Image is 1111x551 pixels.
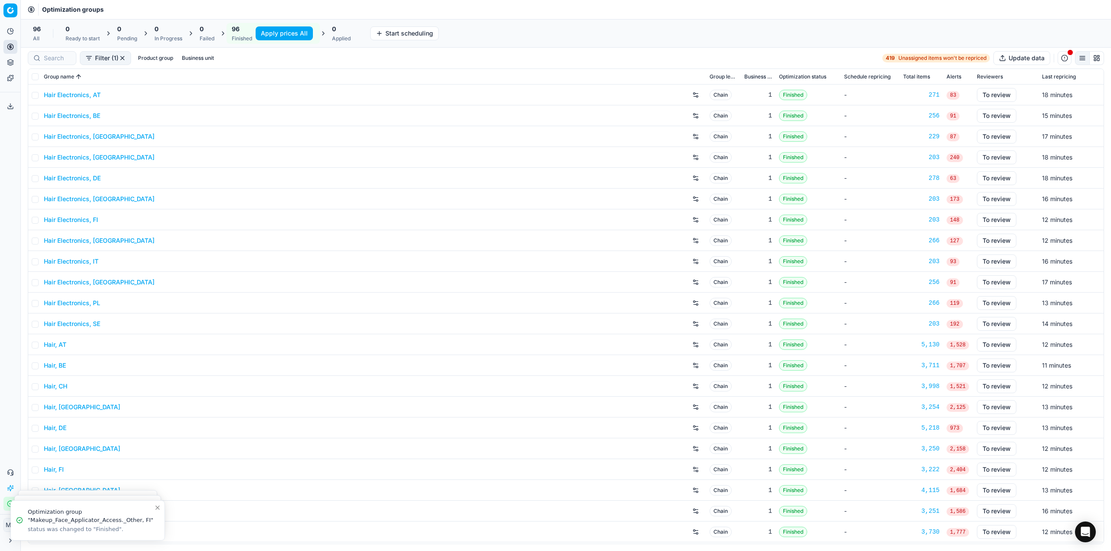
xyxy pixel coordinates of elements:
a: 203 [903,215,940,224]
div: 1 [744,132,772,141]
a: Hair Electronics, SE [44,320,100,328]
td: - [841,522,900,542]
span: Chain [710,235,732,246]
span: Finished [779,527,807,537]
span: 16 minutes [1042,258,1072,265]
a: 266 [903,299,940,307]
a: Hair Electronics, [GEOGRAPHIC_DATA] [44,153,154,162]
div: All [33,35,41,42]
span: 2,125 [947,403,969,412]
td: - [841,397,900,417]
td: - [841,272,900,293]
span: 2,404 [947,466,969,474]
span: 15 minutes [1042,112,1072,119]
span: Finished [779,298,807,308]
a: 256 [903,111,940,120]
span: Reviewers [977,73,1003,80]
span: Chain [710,173,732,183]
span: Finished [779,423,807,433]
div: status was changed to "Finished". [28,525,154,533]
a: 203 [903,320,940,328]
a: Hair Electronics, IT [44,257,99,266]
button: Update data [993,51,1050,65]
div: 1 [744,465,772,474]
div: 1 [744,257,772,266]
a: Hair, [GEOGRAPHIC_DATA] [44,444,120,453]
td: - [841,334,900,355]
a: Hair Electronics, AT [44,91,101,99]
a: 3,222 [903,465,940,474]
div: Failed [200,35,214,42]
span: Chain [710,464,732,475]
a: 266 [903,236,940,245]
div: 3,998 [903,382,940,391]
a: 203 [903,195,940,203]
span: Finished [779,215,807,225]
span: Finished [779,152,807,163]
div: 1 [744,153,772,162]
button: Start scheduling [370,26,439,40]
span: 14 minutes [1042,320,1072,327]
span: 13 minutes [1042,424,1072,431]
span: 16 minutes [1042,507,1072,515]
span: 0 [117,25,121,33]
span: Chain [710,256,732,267]
button: Filter (1) [80,51,131,65]
div: 5,130 [903,340,940,349]
span: 12 minutes [1042,466,1072,473]
button: To review [977,296,1016,310]
a: 3,251 [903,507,940,515]
a: Hair Electronics, FI [44,215,98,224]
button: Product group [135,53,177,63]
div: Optimization group "Makeup_Face_Applicator_Access._Other, FI" [28,508,154,525]
span: MC [4,518,17,531]
div: 3,730 [903,528,940,536]
strong: 419 [886,55,895,62]
a: Hair, CH [44,382,67,391]
span: Chain [710,527,732,537]
a: 256 [903,278,940,287]
div: 1 [744,382,772,391]
span: 192 [947,320,963,329]
a: Hair, [GEOGRAPHIC_DATA] [44,403,120,411]
span: Chain [710,152,732,163]
span: 1,586 [947,507,969,516]
span: Chain [710,111,732,121]
span: 12 minutes [1042,528,1072,535]
button: To review [977,213,1016,227]
td: - [841,293,900,313]
div: 278 [903,174,940,183]
a: Hair Electronics, PL [44,299,100,307]
td: - [841,105,900,126]
button: To review [977,234,1016,248]
span: Finished [779,256,807,267]
span: 148 [947,216,963,225]
span: 93 [947,258,960,266]
div: 1 [744,299,772,307]
a: Hair Electronics, [GEOGRAPHIC_DATA] [44,195,154,203]
span: Chain [710,423,732,433]
span: 0 [200,25,204,33]
button: To review [977,275,1016,289]
span: 16 minutes [1042,195,1072,202]
button: To review [977,109,1016,123]
span: 173 [947,195,963,204]
span: 91 [947,112,960,121]
span: Unassigned items won't be repriced [898,55,986,62]
span: Finished [779,339,807,350]
span: 63 [947,174,960,183]
div: 1 [744,91,772,99]
span: Last repricing [1042,73,1076,80]
div: 1 [744,215,772,224]
a: Hair, BE [44,361,66,370]
span: 973 [947,424,963,433]
span: Schedule repricing [844,73,891,80]
span: 12 minutes [1042,216,1072,223]
span: Finished [779,277,807,287]
td: - [841,376,900,397]
span: 17 minutes [1042,278,1072,286]
span: Finished [779,506,807,516]
nav: breadcrumb [42,5,104,14]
